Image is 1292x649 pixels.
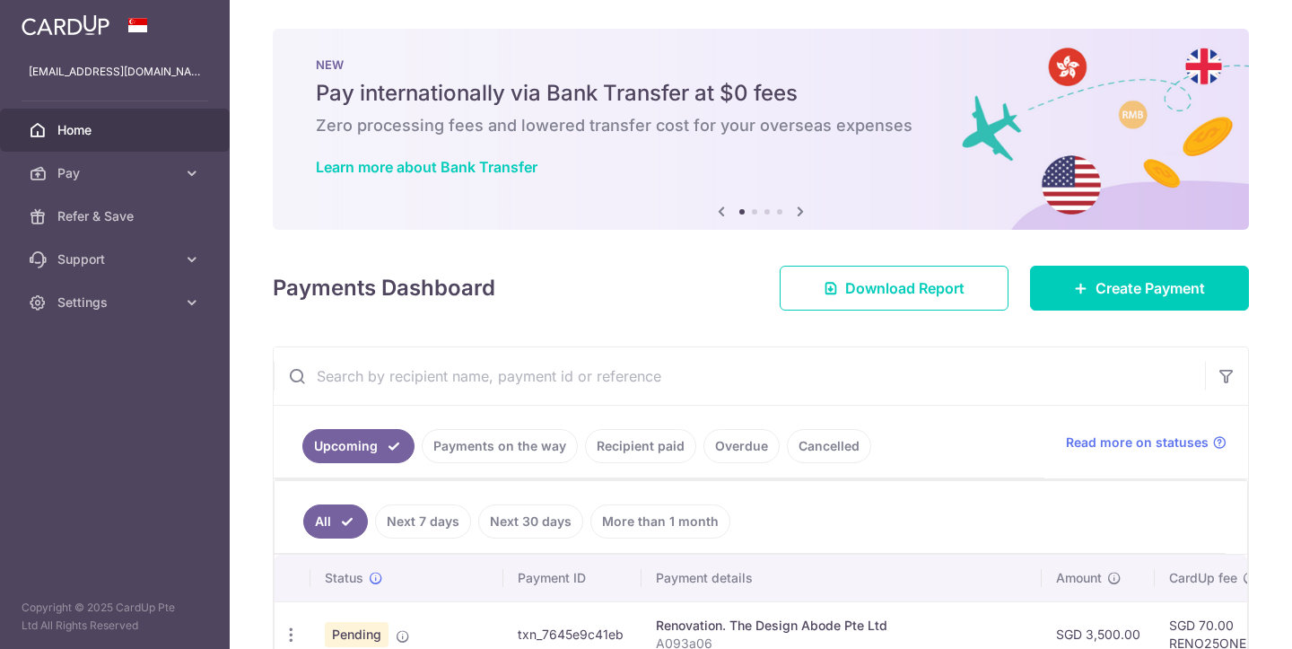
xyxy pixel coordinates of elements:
[57,250,176,268] span: Support
[1169,569,1237,587] span: CardUp fee
[302,429,415,463] a: Upcoming
[273,272,495,304] h4: Payments Dashboard
[1030,266,1249,311] a: Create Payment
[325,569,363,587] span: Status
[273,29,1249,230] img: Bank transfer banner
[57,207,176,225] span: Refer & Save
[478,504,583,539] a: Next 30 days
[325,622,388,647] span: Pending
[590,504,730,539] a: More than 1 month
[57,294,176,311] span: Settings
[1056,569,1102,587] span: Amount
[642,555,1042,601] th: Payment details
[57,121,176,139] span: Home
[316,79,1206,108] h5: Pay internationally via Bank Transfer at $0 fees
[29,63,201,81] p: [EMAIL_ADDRESS][DOMAIN_NAME]
[656,617,1027,635] div: Renovation. The Design Abode Pte Ltd
[316,158,537,176] a: Learn more about Bank Transfer
[274,347,1205,405] input: Search by recipient name, payment id or reference
[787,429,871,463] a: Cancelled
[1066,434,1209,452] span: Read more on statuses
[585,429,696,463] a: Recipient paid
[703,429,780,463] a: Overdue
[375,504,471,539] a: Next 7 days
[57,164,176,182] span: Pay
[422,429,578,463] a: Payments on the way
[1066,434,1227,452] a: Read more on statuses
[780,266,1008,311] a: Download Report
[845,277,965,299] span: Download Report
[316,57,1206,72] p: NEW
[316,115,1206,136] h6: Zero processing fees and lowered transfer cost for your overseas expenses
[503,555,642,601] th: Payment ID
[1096,277,1205,299] span: Create Payment
[22,14,109,36] img: CardUp
[303,504,368,539] a: All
